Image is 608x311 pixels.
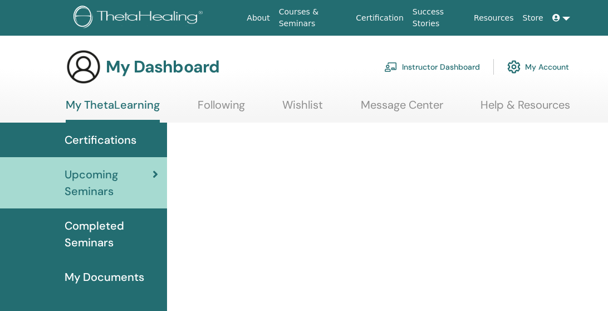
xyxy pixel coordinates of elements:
a: Success Stories [408,2,469,34]
span: Certifications [65,132,136,148]
a: Following [198,98,245,120]
img: cog.svg [507,57,521,76]
a: Store [518,8,548,28]
h3: My Dashboard [106,57,219,77]
a: Resources [469,8,518,28]
a: About [242,8,274,28]
a: Instructor Dashboard [384,55,480,79]
a: Wishlist [282,98,323,120]
img: logo.png [73,6,207,31]
span: Completed Seminars [65,217,158,251]
a: Courses & Seminars [274,2,352,34]
img: chalkboard-teacher.svg [384,62,398,72]
span: My Documents [65,269,144,285]
a: Certification [351,8,408,28]
a: Message Center [361,98,443,120]
a: Help & Resources [480,98,570,120]
span: Upcoming Seminars [65,166,153,200]
a: My Account [507,55,569,79]
img: generic-user-icon.jpg [66,49,101,85]
a: My ThetaLearning [66,98,160,123]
